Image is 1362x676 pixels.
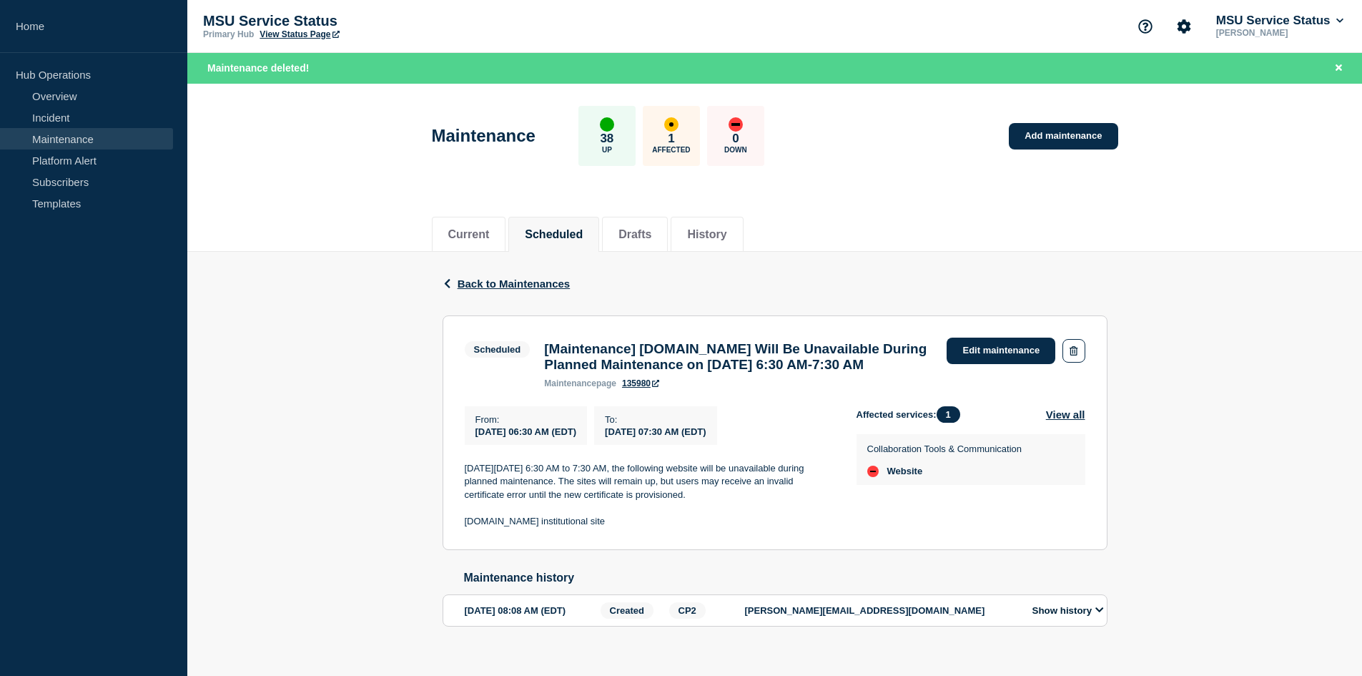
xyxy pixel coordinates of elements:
button: Show history [1028,604,1108,617]
a: Add maintenance [1009,123,1117,150]
p: Up [602,146,612,154]
span: [DATE] 07:30 AM (EDT) [605,426,706,437]
p: Affected [652,146,690,154]
p: MSU Service Status [203,13,489,29]
a: Edit maintenance [947,338,1055,364]
span: [DATE] 06:30 AM (EDT) [475,426,577,437]
p: 38 [600,132,613,146]
div: affected [664,117,678,132]
p: 1 [668,132,674,146]
p: 0 [732,132,739,146]
p: Primary Hub [203,29,254,39]
span: Created [601,602,653,619]
h1: Maintenance [432,126,536,146]
span: Maintenance deleted! [207,62,309,74]
p: From : [475,414,577,425]
div: [DATE] 08:08 AM (EDT) [465,602,596,619]
a: 135980 [622,378,659,388]
button: History [687,228,726,241]
span: CP2 [669,602,706,619]
span: Scheduled [465,341,531,358]
button: View all [1046,406,1085,423]
button: Back to Maintenances [443,278,571,290]
button: Support [1130,11,1160,41]
span: maintenance [544,378,596,388]
div: down [729,117,743,132]
div: up [600,117,614,132]
span: 1 [937,406,960,423]
button: Drafts [618,228,651,241]
button: MSU Service Status [1213,14,1346,28]
p: Collaboration Tools & Communication [867,444,1022,454]
p: [PERSON_NAME][EMAIL_ADDRESS][DOMAIN_NAME] [745,605,1017,616]
p: [DATE][DATE] 6:30 AM to 7:30 AM, the following website will be unavailable during planned mainten... [465,462,834,501]
button: Scheduled [525,228,583,241]
p: [PERSON_NAME] [1213,28,1346,38]
button: Account settings [1169,11,1199,41]
p: page [544,378,616,388]
p: [DOMAIN_NAME] institutional site [465,515,834,528]
div: down [867,466,879,477]
p: To : [605,414,706,425]
span: Website [887,466,923,477]
p: Down [724,146,747,154]
h2: Maintenance history [464,572,1107,584]
h3: [Maintenance] [DOMAIN_NAME] Will Be Unavailable During Planned Maintenance on [DATE] 6:30 AM-7:30 AM [544,341,932,373]
span: Back to Maintenances [458,278,571,290]
span: Affected services: [857,406,967,423]
a: View Status Page [260,29,339,39]
button: Close banner [1330,60,1348,77]
button: Current [448,228,490,241]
